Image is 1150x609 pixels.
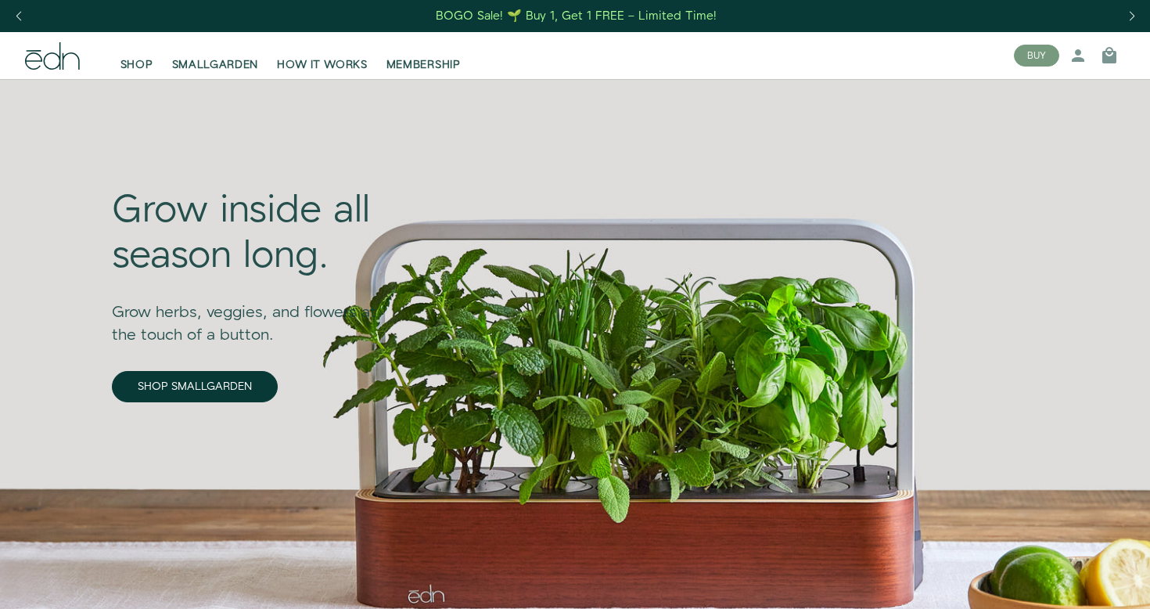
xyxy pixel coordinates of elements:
span: MEMBERSHIP [386,57,461,73]
span: HOW IT WORKS [277,57,367,73]
a: SMALLGARDEN [163,38,268,73]
a: BOGO Sale! 🌱 Buy 1, Get 1 FREE – Limited Time! [435,4,719,28]
div: Grow inside all season long. [112,189,400,279]
a: SHOP SMALLGARDEN [112,371,278,402]
span: SHOP [120,57,153,73]
a: HOW IT WORKS [268,38,376,73]
div: BOGO Sale! 🌱 Buy 1, Get 1 FREE – Limited Time! [436,8,717,24]
span: SMALLGARDEN [172,57,259,73]
a: SHOP [111,38,163,73]
button: BUY [1014,45,1059,67]
a: MEMBERSHIP [377,38,470,73]
div: Grow herbs, veggies, and flowers at the touch of a button. [112,279,400,347]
